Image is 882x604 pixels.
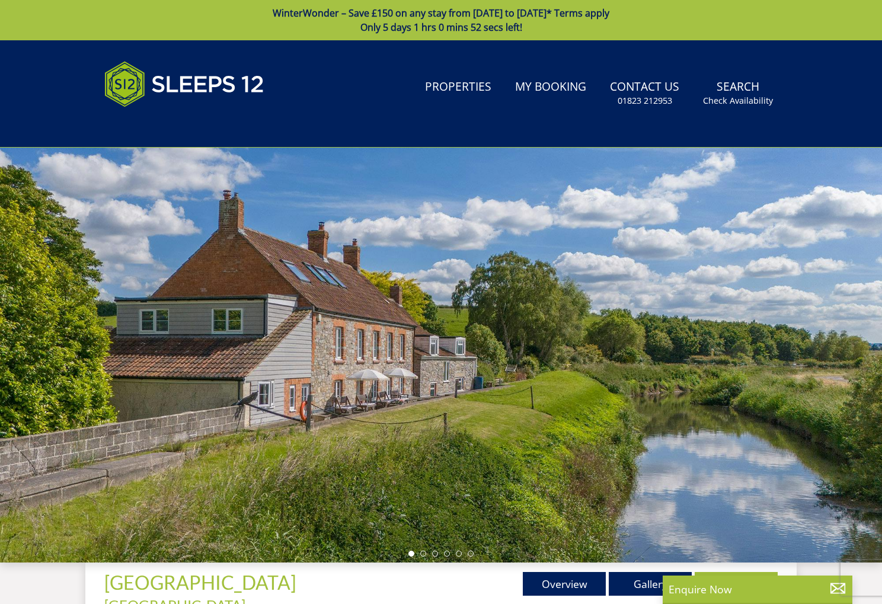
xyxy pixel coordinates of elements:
small: 01823 212953 [618,95,672,107]
span: [GEOGRAPHIC_DATA] [104,571,296,594]
a: Availability [695,572,778,596]
a: Contact Us01823 212953 [605,74,684,113]
a: Properties [420,74,496,101]
iframe: Customer reviews powered by Trustpilot [98,121,223,131]
img: Sleeps 12 [104,55,264,114]
span: Only 5 days 1 hrs 0 mins 52 secs left! [360,21,522,34]
p: Enquire Now [669,581,846,597]
small: Check Availability [703,95,773,107]
a: SearchCheck Availability [698,74,778,113]
a: [GEOGRAPHIC_DATA] [104,571,300,594]
a: My Booking [510,74,591,101]
a: Overview [523,572,606,596]
a: Gallery [609,572,692,596]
